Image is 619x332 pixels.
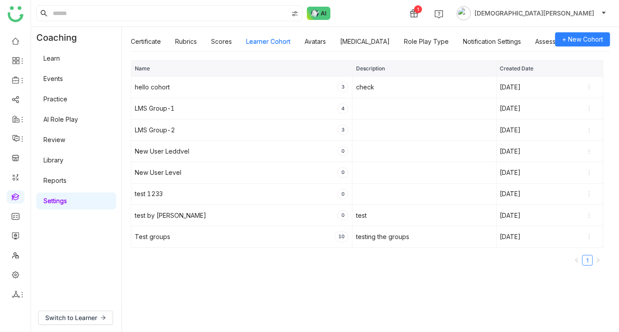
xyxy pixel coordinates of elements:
a: Events [43,75,63,82]
div: 0 [337,146,349,156]
th: Name [131,61,353,77]
span: Switch to Learner [45,313,97,323]
img: help.svg [435,10,443,19]
div: test by [PERSON_NAME] [135,211,206,220]
td: testing the groups [353,226,496,247]
th: Created Date [497,61,603,77]
div: [DATE] [500,189,521,199]
a: Rubrics [175,38,197,45]
div: New User Leddvel [135,147,189,156]
td: test [353,205,496,226]
div: [DATE] [500,147,521,156]
div: 10 [334,232,349,242]
button: Previous Page [572,255,582,266]
td: check [353,77,496,98]
div: [DATE] [500,232,521,242]
div: 4 [337,104,349,114]
a: Learn [43,54,60,62]
a: 1 [583,255,592,265]
img: ask-buddy-normal.svg [307,7,331,20]
img: logo [8,6,24,22]
div: Coaching [31,27,90,48]
div: 0 [337,210,349,220]
div: 0 [337,167,349,178]
a: Review [43,136,65,143]
a: Reports [43,177,67,184]
div: [DATE] [500,82,521,92]
div: New User Level [135,168,181,178]
a: Role Play Type [404,38,449,45]
div: 3 [337,82,349,92]
div: 0 [337,189,349,199]
div: [DATE] [500,125,521,135]
span: [DEMOGRAPHIC_DATA][PERSON_NAME] [474,8,594,18]
img: avatar [457,6,471,20]
div: 3 [337,125,349,135]
span: + New Cohort [562,35,603,44]
th: Description [353,61,496,77]
div: test 1233 [135,189,163,199]
button: Switch to Learner [38,311,113,325]
li: 1 [582,255,593,266]
a: Learner Cohort [246,38,290,45]
a: Practice [43,95,67,103]
div: [DATE] [500,168,521,178]
div: [DATE] [500,104,521,113]
a: Scores [211,38,232,45]
button: Next Page [593,255,603,266]
a: Settings [43,197,67,205]
div: Test groups [135,232,170,242]
a: Assessment Category [535,38,599,45]
img: search-type.svg [291,10,298,17]
a: Notification Settings [463,38,521,45]
div: hello cohort [135,82,170,92]
a: Library [43,156,63,164]
button: [DEMOGRAPHIC_DATA][PERSON_NAME] [455,6,608,20]
a: [MEDICAL_DATA] [340,38,390,45]
div: 1 [414,5,422,13]
div: LMS Group-2 [135,125,175,135]
button: + New Cohort [555,32,610,46]
div: LMS Group-1 [135,104,175,113]
a: Avatars [305,38,326,45]
div: [DATE] [500,211,521,220]
a: Certificate [131,38,161,45]
a: AI Role Play [43,116,78,123]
